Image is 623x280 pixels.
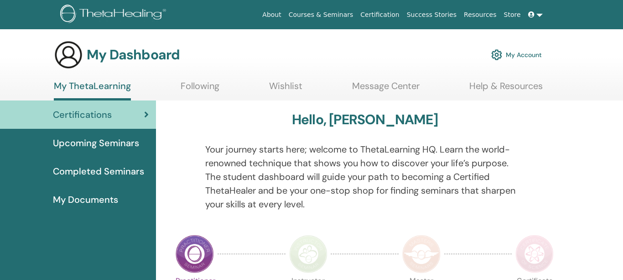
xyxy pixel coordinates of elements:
span: Upcoming Seminars [53,136,139,150]
a: Help & Resources [469,80,543,98]
h3: My Dashboard [87,47,180,63]
a: About [259,6,285,23]
img: generic-user-icon.jpg [54,40,83,69]
span: Completed Seminars [53,164,144,178]
span: Certifications [53,108,112,122]
a: Message Center [352,80,420,98]
img: logo.png [60,5,169,25]
a: My Account [491,45,542,65]
a: Success Stories [403,6,460,23]
a: Store [500,6,524,23]
a: Wishlist [269,80,302,98]
a: My ThetaLearning [54,80,131,100]
span: My Documents [53,193,118,206]
img: Certificate of Science [515,235,554,273]
a: Resources [460,6,500,23]
a: Certification [357,6,403,23]
img: cog.svg [491,47,502,63]
p: Your journey starts here; welcome to ThetaLearning HQ. Learn the world-renowned technique that sh... [205,143,524,211]
h3: Hello, [PERSON_NAME] [292,111,438,128]
a: Following [181,80,219,98]
img: Practitioner [176,235,214,273]
img: Instructor [289,235,327,273]
a: Courses & Seminars [285,6,357,23]
img: Master [402,235,441,273]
